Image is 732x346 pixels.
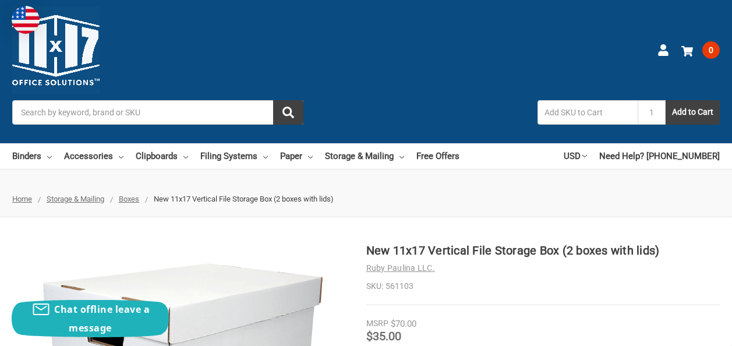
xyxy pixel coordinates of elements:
[366,329,401,343] span: $35.00
[681,35,720,65] a: 0
[64,143,123,169] a: Accessories
[12,300,169,337] button: Chat offline leave a message
[119,195,139,203] a: Boxes
[54,303,150,334] span: Chat offline leave a message
[12,100,303,125] input: Search by keyword, brand or SKU
[47,195,104,203] a: Storage & Mailing
[366,263,435,273] a: Ruby Paulina LLC.
[366,317,388,330] div: MSRP
[537,100,638,125] input: Add SKU to Cart
[200,143,268,169] a: Filing Systems
[666,100,720,125] button: Add to Cart
[366,280,383,292] dt: SKU:
[366,242,720,259] h1: New 11x17 Vertical File Storage Box (2 boxes with lids)
[599,143,720,169] a: Need Help? [PHONE_NUMBER]
[416,143,459,169] a: Free Offers
[12,143,52,169] a: Binders
[12,195,32,203] a: Home
[12,6,40,34] img: duty and tax information for United States
[702,41,720,59] span: 0
[280,143,313,169] a: Paper
[136,143,188,169] a: Clipboards
[564,143,587,169] a: USD
[325,143,404,169] a: Storage & Mailing
[366,280,720,292] dd: 561103
[12,6,100,94] img: 11x17.com
[391,319,416,329] span: $70.00
[154,195,334,203] span: New 11x17 Vertical File Storage Box (2 boxes with lids)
